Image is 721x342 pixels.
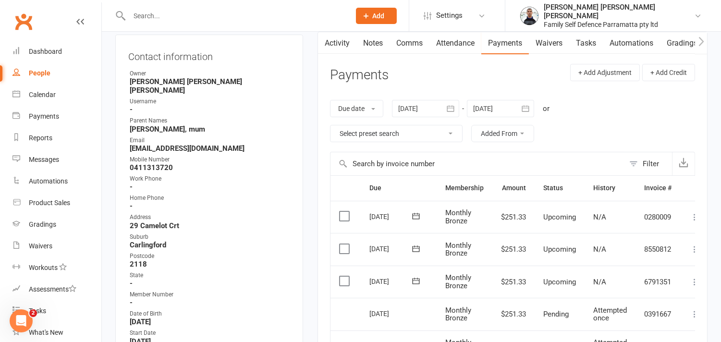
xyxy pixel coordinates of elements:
span: Monthly Bronze [445,208,471,225]
a: Notes [356,32,390,54]
strong: - [130,183,290,191]
h3: Payments [330,68,389,83]
div: Payments [29,112,59,120]
span: 2 [29,309,37,317]
div: Member Number [130,290,290,299]
div: Date of Birth [130,309,290,318]
button: + Add Adjustment [570,64,640,81]
span: Settings [436,5,463,26]
div: Postcode [130,252,290,261]
div: Assessments [29,285,76,293]
a: Automations [603,32,660,54]
th: Amount [492,176,535,200]
div: Workouts [29,264,58,271]
img: thumb_image1668055740.png [520,6,539,25]
td: 6791351 [635,266,680,298]
div: [DATE] [369,241,414,256]
strong: [EMAIL_ADDRESS][DOMAIN_NAME] [130,144,290,153]
a: Gradings [12,214,101,235]
a: Dashboard [12,41,101,62]
div: Suburb [130,232,290,242]
span: Monthly Bronze [445,306,471,323]
div: Email [130,136,290,145]
div: Username [130,97,290,106]
div: Automations [29,177,68,185]
a: Comms [390,32,429,54]
input: Search... [126,9,343,23]
th: Due [361,176,437,200]
strong: 29 Camelot Crt [130,221,290,230]
span: Upcoming [543,278,576,286]
td: $251.33 [492,266,535,298]
div: Waivers [29,242,52,250]
div: Product Sales [29,199,70,207]
div: Start Date [130,329,290,338]
div: Mobile Number [130,155,290,164]
th: Membership [437,176,492,200]
td: $251.33 [492,201,535,233]
div: Parent Names [130,116,290,125]
div: Calendar [29,91,56,98]
a: Automations [12,171,101,192]
a: Activity [318,32,356,54]
td: $251.33 [492,233,535,266]
span: Attempted once [593,306,627,323]
div: People [29,69,50,77]
a: Assessments [12,279,101,300]
a: Tasks [569,32,603,54]
strong: 0411313720 [130,163,290,172]
strong: - [130,202,290,210]
div: Owner [130,69,290,78]
span: Add [373,12,385,20]
a: Waivers [529,32,569,54]
strong: - [130,105,290,114]
input: Search by invoice number [330,152,624,175]
strong: - [130,298,290,307]
iframe: Intercom live chat [10,309,33,332]
button: Filter [624,152,672,175]
div: [DATE] [369,306,414,321]
a: Waivers [12,235,101,257]
span: Monthly Bronze [445,273,471,290]
a: Calendar [12,84,101,106]
button: + Add Credit [642,64,695,81]
span: N/A [593,278,606,286]
strong: [PERSON_NAME] [PERSON_NAME] [PERSON_NAME] [130,77,290,95]
button: Added From [471,125,534,142]
a: Payments [481,32,529,54]
span: Monthly Bronze [445,241,471,258]
div: Dashboard [29,48,62,55]
th: Invoice # [635,176,680,200]
div: Reports [29,134,52,142]
div: [DATE] [369,209,414,224]
strong: 2118 [130,260,290,269]
a: Messages [12,149,101,171]
strong: Carlingford [130,241,290,249]
a: Product Sales [12,192,101,214]
span: Upcoming [543,245,576,254]
a: Tasks [12,300,101,322]
div: Address [130,213,290,222]
div: [PERSON_NAME] [PERSON_NAME] [PERSON_NAME] [544,3,694,20]
span: Upcoming [543,213,576,221]
a: Payments [12,106,101,127]
td: 0391667 [635,298,680,330]
a: Attendance [429,32,481,54]
span: N/A [593,245,606,254]
div: Gradings [29,220,56,228]
strong: [DATE] [130,318,290,326]
a: Clubworx [12,10,36,34]
h3: Contact information [128,48,290,62]
div: Filter [643,158,659,170]
a: Reports [12,127,101,149]
button: Add [356,8,397,24]
a: People [12,62,101,84]
div: or [543,103,550,114]
div: State [130,271,290,280]
div: Messages [29,156,59,163]
td: $251.33 [492,298,535,330]
th: Status [535,176,585,200]
span: Pending [543,310,569,318]
strong: - [130,279,290,288]
a: Workouts [12,257,101,279]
